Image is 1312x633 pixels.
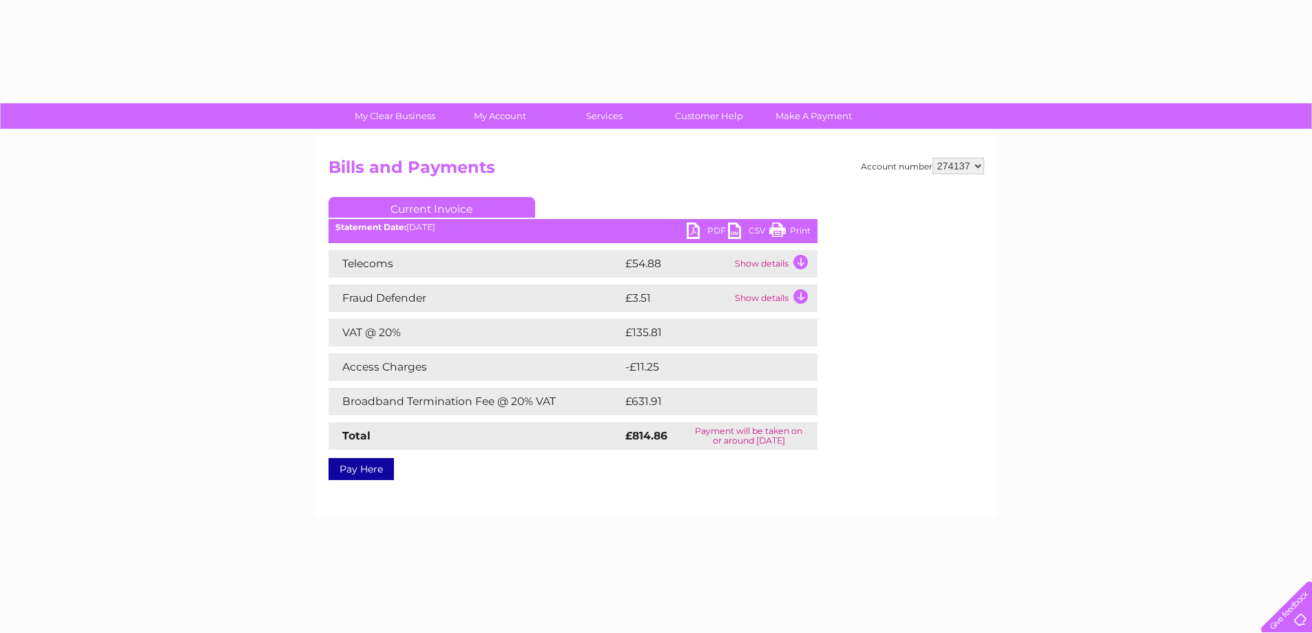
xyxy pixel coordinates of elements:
[769,222,811,242] a: Print
[342,429,371,442] strong: Total
[329,353,622,381] td: Access Charges
[329,319,622,346] td: VAT @ 20%
[731,284,818,312] td: Show details
[622,353,789,381] td: -£11.25
[625,429,667,442] strong: £814.86
[728,222,769,242] a: CSV
[622,388,791,415] td: £631.91
[329,222,818,232] div: [DATE]
[443,103,556,129] a: My Account
[329,197,535,218] a: Current Invoice
[622,250,731,278] td: £54.88
[329,458,394,480] a: Pay Here
[329,158,984,184] h2: Bills and Payments
[548,103,661,129] a: Services
[652,103,766,129] a: Customer Help
[329,284,622,312] td: Fraud Defender
[329,388,622,415] td: Broadband Termination Fee @ 20% VAT
[329,250,622,278] td: Telecoms
[338,103,452,129] a: My Clear Business
[622,284,731,312] td: £3.51
[861,158,984,174] div: Account number
[335,222,406,232] b: Statement Date:
[680,422,818,450] td: Payment will be taken on or around [DATE]
[687,222,728,242] a: PDF
[731,250,818,278] td: Show details
[757,103,871,129] a: Make A Payment
[622,319,791,346] td: £135.81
